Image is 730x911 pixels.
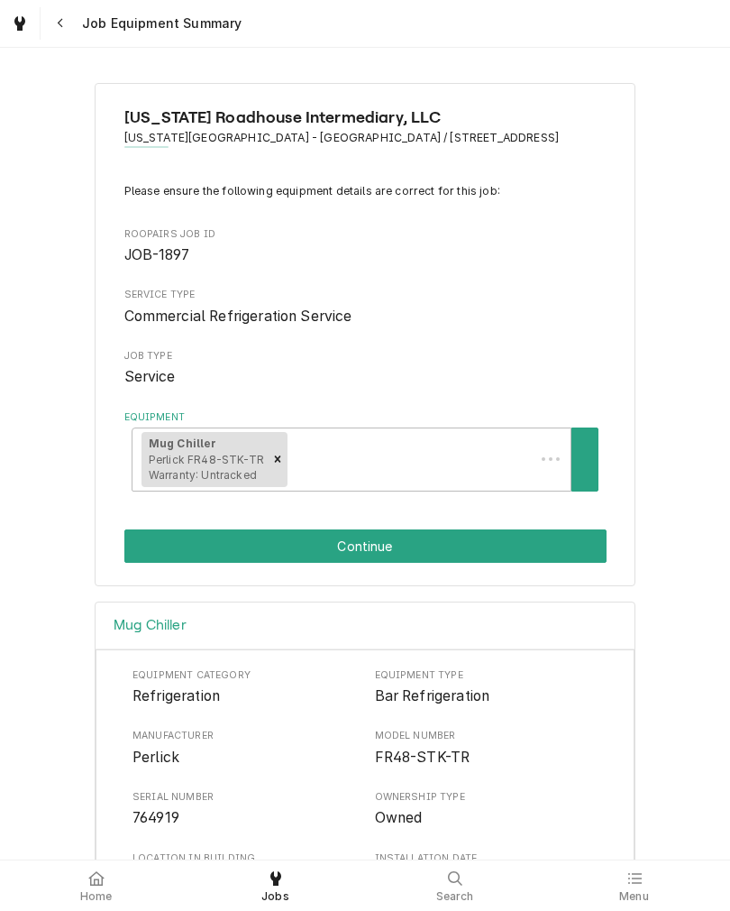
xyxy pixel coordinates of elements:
[124,288,607,327] div: Service Type
[124,366,607,388] span: Job Type
[375,686,598,707] span: Equipment Type
[124,183,607,199] p: Please ensure the following equipment details are correct for this job:
[132,790,356,805] span: Serial Number
[375,729,598,768] div: Model Number
[124,130,607,146] span: Address
[124,288,607,302] span: Service Type
[132,749,179,766] span: Perlick
[571,428,598,492] button: Create New Equipment
[114,617,187,634] h3: Mug Chiller
[261,889,289,904] span: Jobs
[375,809,423,826] span: Owned
[149,437,217,450] strong: Mug Chiller
[96,603,634,649] div: Accordion Header
[375,668,598,707] div: Equipment Type
[436,889,474,904] span: Search
[124,349,607,388] div: Job Type
[149,453,264,483] span: Perlick FR48-STK-TR Warranty: Untracked
[124,349,607,363] span: Job Type
[96,603,634,649] button: Accordion Details Expand Trigger
[132,747,356,768] span: Manufacturer
[124,227,607,266] div: Roopairs Job ID
[545,864,723,907] a: Menu
[80,889,113,904] span: Home
[124,410,607,492] div: Equipment
[77,14,242,32] span: Job Equipment Summary
[375,851,598,890] div: Installation Date
[124,529,607,563] div: Button Group Row
[375,851,598,866] span: Installation Date
[124,244,607,266] span: Roopairs Job ID
[44,7,77,40] button: Navigate back
[132,729,356,743] span: Manufacturer
[124,368,176,385] span: Service
[268,432,287,488] div: Remove [object Object]
[4,7,36,40] a: Go to Jobs
[124,106,607,161] div: Client Information
[132,668,356,683] span: Equipment Category
[124,106,607,130] span: Name
[132,809,179,826] span: 764919
[124,410,607,425] label: Equipment
[124,246,189,263] span: JOB-1897
[375,747,598,768] span: Model Number
[7,864,185,907] a: Home
[132,851,356,890] div: Location in Building
[124,308,352,325] span: Commercial Refrigeration Service
[132,687,220,704] span: Refrigeration
[187,864,364,907] a: Jobs
[375,729,598,743] span: Model Number
[375,749,470,766] span: FR48-STK-TR
[124,529,607,563] div: Button Group
[124,529,607,563] button: Continue
[375,807,598,829] span: Ownership Type
[132,851,356,866] span: Location in Building
[375,790,598,805] span: Ownership Type
[124,306,607,327] span: Service Type
[132,686,356,707] span: Equipment Category
[132,729,356,768] div: Manufacturer
[375,687,490,704] span: Bar Refrigeration
[124,227,607,242] span: Roopairs Job ID
[124,183,607,492] div: Job Equipment Summary
[132,790,356,829] div: Serial Number
[375,790,598,829] div: Ownership Type
[366,864,543,907] a: Search
[132,807,356,829] span: Serial Number
[132,668,356,707] div: Equipment Category
[375,668,598,683] span: Equipment Type
[95,83,635,586] div: Job Equipment Summary Form
[619,889,649,904] span: Menu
